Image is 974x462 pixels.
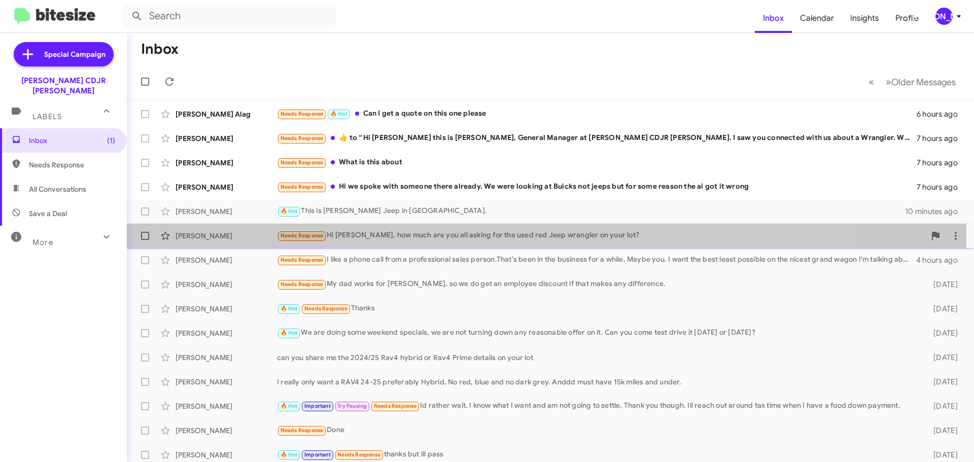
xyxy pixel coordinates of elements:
[277,400,917,412] div: Id rather wait. I know what I want and am not going to settle. Thank you though. Ill reach out ar...
[277,352,917,363] div: can you share me the 2024/25 Rav4 hybrid or Rav4 Prime details on your lot
[277,327,917,339] div: We are doing some weekend specials, we are not turning down any reasonable offer on it. Can you c...
[863,72,962,92] nav: Page navigation example
[862,72,880,92] button: Previous
[337,403,367,409] span: Try Pausing
[917,401,966,411] div: [DATE]
[281,427,324,434] span: Needs Response
[277,449,917,460] div: thanks but ill pass
[304,305,347,312] span: Needs Response
[281,232,324,239] span: Needs Response
[29,160,115,170] span: Needs Response
[917,158,966,168] div: 7 hours ago
[374,403,417,409] span: Needs Response
[868,76,874,88] span: «
[176,279,277,290] div: [PERSON_NAME]
[277,254,916,266] div: I like a phone call from a professional sales person.That's been in the business for a while. May...
[891,77,956,88] span: Older Messages
[886,76,891,88] span: »
[927,8,963,25] button: [PERSON_NAME]
[176,377,277,387] div: [PERSON_NAME]
[29,184,86,194] span: All Conversations
[281,184,324,190] span: Needs Response
[176,352,277,363] div: [PERSON_NAME]
[281,135,324,141] span: Needs Response
[32,238,53,247] span: More
[281,281,324,288] span: Needs Response
[281,159,324,166] span: Needs Response
[330,111,347,117] span: 🔥 Hot
[176,231,277,241] div: [PERSON_NAME]
[32,112,62,121] span: Labels
[337,451,380,458] span: Needs Response
[14,42,114,66] a: Special Campaign
[107,135,115,146] span: (1)
[29,208,67,219] span: Save a Deal
[277,303,917,314] div: Thanks
[281,403,298,409] span: 🔥 Hot
[277,205,905,217] div: This is [PERSON_NAME] Jeep in [GEOGRAPHIC_DATA].
[917,352,966,363] div: [DATE]
[176,425,277,436] div: [PERSON_NAME]
[277,157,917,168] div: What is this about
[917,377,966,387] div: [DATE]
[176,206,277,217] div: [PERSON_NAME]
[792,4,842,33] a: Calendar
[916,255,966,265] div: 4 hours ago
[905,206,966,217] div: 10 minutes ago
[281,257,324,263] span: Needs Response
[281,330,298,336] span: 🔥 Hot
[935,8,953,25] div: [PERSON_NAME]
[281,451,298,458] span: 🔥 Hot
[141,41,179,57] h1: Inbox
[917,182,966,192] div: 7 hours ago
[29,135,115,146] span: Inbox
[917,425,966,436] div: [DATE]
[176,158,277,168] div: [PERSON_NAME]
[176,133,277,144] div: [PERSON_NAME]
[281,305,298,312] span: 🔥 Hot
[44,49,106,59] span: Special Campaign
[880,72,962,92] button: Next
[304,451,331,458] span: Important
[277,108,917,120] div: Can I get a quote on this one please
[176,401,277,411] div: [PERSON_NAME]
[277,278,917,290] div: My dad works for [PERSON_NAME], so we do get an employee discount if that makes any difference.
[917,133,966,144] div: 7 hours ago
[842,4,887,33] a: Insights
[176,255,277,265] div: [PERSON_NAME]
[277,132,917,144] div: ​👍​ to “ Hi [PERSON_NAME] this is [PERSON_NAME], General Manager at [PERSON_NAME] CDJR [PERSON_NA...
[176,109,277,119] div: [PERSON_NAME] Alag
[277,377,917,387] div: I really only want a RAV4 24-25 preferably Hybrid. No red, blue and no dark grey. Anddd must have...
[277,181,917,193] div: Hi we spoke with someone there already. We were looking at Buicks not jeeps but for some reason t...
[304,403,331,409] span: Important
[277,230,925,241] div: Hi [PERSON_NAME], how much are you all asking for the used red Jeep wrangler on your lot?
[755,4,792,33] a: Inbox
[887,4,927,33] a: Profile
[917,109,966,119] div: 6 hours ago
[917,304,966,314] div: [DATE]
[281,111,324,117] span: Needs Response
[176,450,277,460] div: [PERSON_NAME]
[176,182,277,192] div: [PERSON_NAME]
[917,279,966,290] div: [DATE]
[917,328,966,338] div: [DATE]
[917,450,966,460] div: [DATE]
[281,208,298,215] span: 🔥 Hot
[123,4,336,28] input: Search
[176,328,277,338] div: [PERSON_NAME]
[176,304,277,314] div: [PERSON_NAME]
[277,424,917,436] div: Done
